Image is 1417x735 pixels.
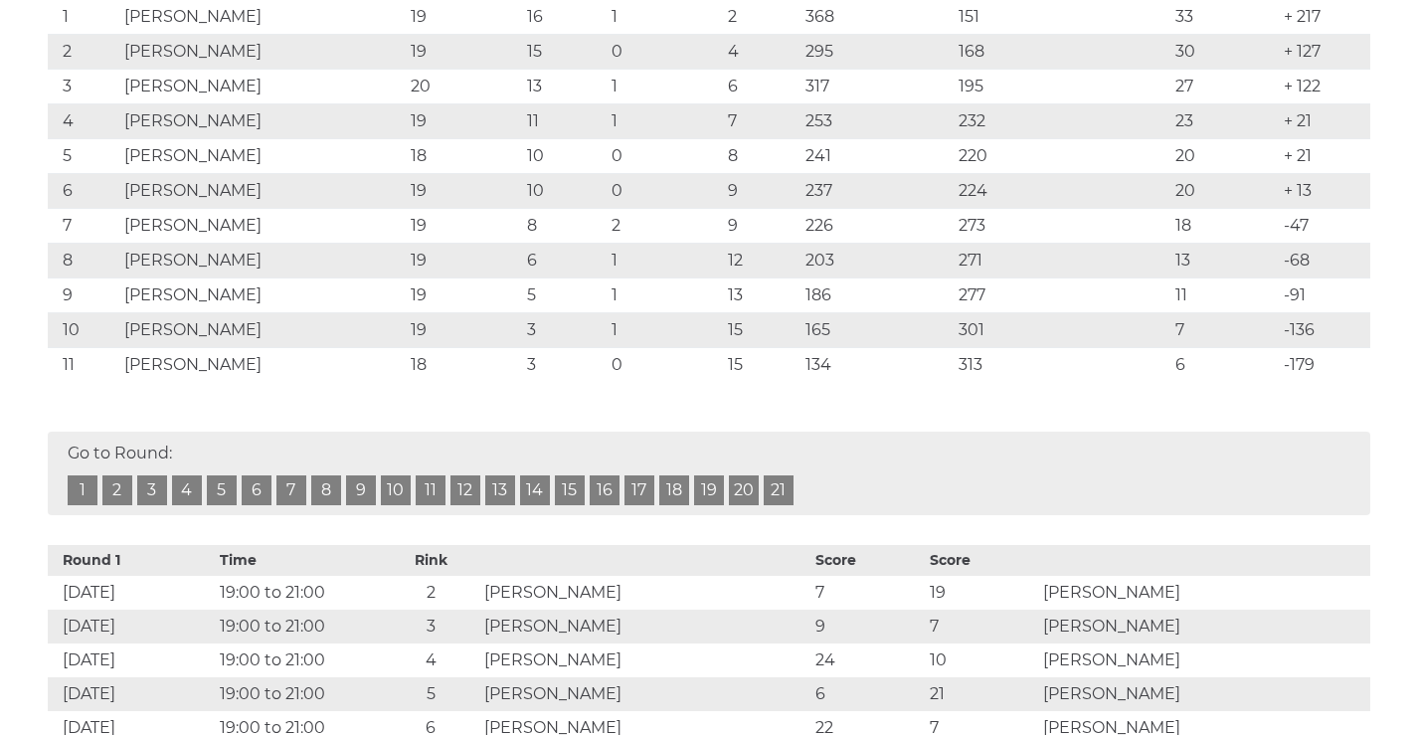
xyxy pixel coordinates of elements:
[48,677,216,711] td: [DATE]
[383,643,479,677] td: 4
[800,347,954,382] td: 134
[800,103,954,138] td: 253
[810,610,925,643] td: 9
[215,643,383,677] td: 19:00 to 21:00
[479,610,810,643] td: [PERSON_NAME]
[450,475,480,505] a: 12
[1170,34,1279,69] td: 30
[1170,138,1279,173] td: 20
[406,312,522,347] td: 19
[1279,173,1370,208] td: + 13
[800,277,954,312] td: 186
[276,475,306,505] a: 7
[522,243,608,277] td: 6
[764,475,794,505] a: 21
[406,208,522,243] td: 19
[522,277,608,312] td: 5
[1279,347,1370,382] td: -179
[954,103,1170,138] td: 232
[954,138,1170,173] td: 220
[810,576,925,610] td: 7
[723,103,800,138] td: 7
[522,34,608,69] td: 15
[954,347,1170,382] td: 313
[1279,243,1370,277] td: -68
[810,545,925,576] th: Score
[48,208,119,243] td: 7
[954,208,1170,243] td: 273
[522,138,608,173] td: 10
[485,475,515,505] a: 13
[48,545,216,576] th: Round 1
[406,173,522,208] td: 19
[1279,312,1370,347] td: -136
[479,643,810,677] td: [PERSON_NAME]
[172,475,202,505] a: 4
[723,208,800,243] td: 9
[1170,312,1279,347] td: 7
[954,34,1170,69] td: 168
[723,34,800,69] td: 4
[810,643,925,677] td: 24
[800,208,954,243] td: 226
[479,576,810,610] td: [PERSON_NAME]
[346,475,376,505] a: 9
[520,475,550,505] a: 14
[1170,347,1279,382] td: 6
[522,208,608,243] td: 8
[119,69,406,103] td: [PERSON_NAME]
[925,545,1039,576] th: Score
[954,243,1170,277] td: 271
[810,677,925,711] td: 6
[406,69,522,103] td: 20
[406,103,522,138] td: 19
[607,312,723,347] td: 1
[1038,677,1369,711] td: [PERSON_NAME]
[383,677,479,711] td: 5
[1170,208,1279,243] td: 18
[1279,138,1370,173] td: + 21
[954,69,1170,103] td: 195
[607,69,723,103] td: 1
[723,138,800,173] td: 8
[800,312,954,347] td: 165
[607,347,723,382] td: 0
[659,475,689,505] a: 18
[119,312,406,347] td: [PERSON_NAME]
[119,243,406,277] td: [PERSON_NAME]
[383,545,479,576] th: Rink
[381,475,411,505] a: 10
[800,69,954,103] td: 317
[48,277,119,312] td: 9
[1038,576,1369,610] td: [PERSON_NAME]
[119,277,406,312] td: [PERSON_NAME]
[1170,173,1279,208] td: 20
[416,475,445,505] a: 11
[800,243,954,277] td: 203
[607,243,723,277] td: 1
[479,677,810,711] td: [PERSON_NAME]
[48,347,119,382] td: 11
[1170,277,1279,312] td: 11
[723,312,800,347] td: 15
[1279,208,1370,243] td: -47
[137,475,167,505] a: 3
[555,475,585,505] a: 15
[607,173,723,208] td: 0
[522,312,608,347] td: 3
[119,208,406,243] td: [PERSON_NAME]
[48,103,119,138] td: 4
[48,138,119,173] td: 5
[48,312,119,347] td: 10
[48,576,216,610] td: [DATE]
[1170,69,1279,103] td: 27
[590,475,620,505] a: 16
[406,138,522,173] td: 18
[215,576,383,610] td: 19:00 to 21:00
[723,69,800,103] td: 6
[954,277,1170,312] td: 277
[207,475,237,505] a: 5
[723,347,800,382] td: 15
[723,243,800,277] td: 12
[242,475,271,505] a: 6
